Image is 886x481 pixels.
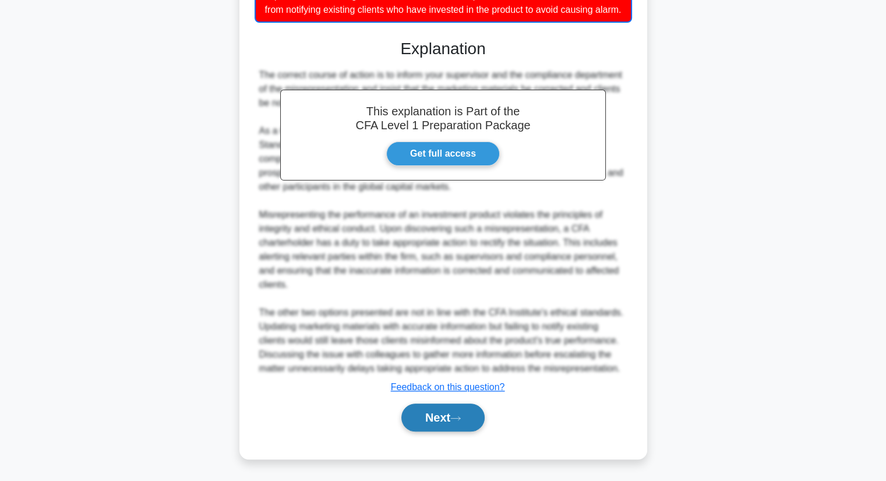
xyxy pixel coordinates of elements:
a: Feedback on this question? [391,382,505,392]
button: Next [401,404,485,432]
div: The correct course of action is to inform your supervisor and the compliance department of the mi... [259,68,627,376]
h3: Explanation [262,39,625,59]
a: Get full access [386,142,500,166]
